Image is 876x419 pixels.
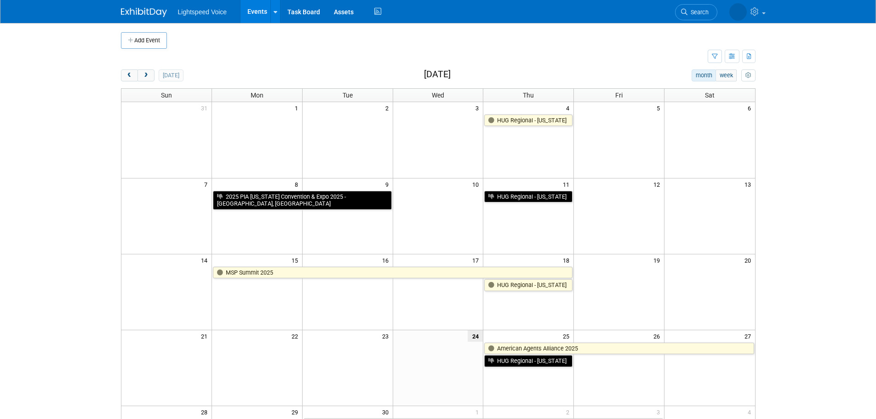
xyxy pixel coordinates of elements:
[200,102,212,114] span: 31
[381,254,393,266] span: 16
[291,406,302,418] span: 29
[744,330,755,342] span: 27
[384,102,393,114] span: 2
[747,102,755,114] span: 6
[484,355,573,367] a: HUG Regional - [US_STATE]
[424,69,451,80] h2: [DATE]
[687,9,709,16] span: Search
[744,254,755,266] span: 20
[432,92,444,99] span: Wed
[729,3,747,21] img: Alexis Snowbarger
[484,279,573,291] a: HUG Regional - [US_STATE]
[159,69,183,81] button: [DATE]
[484,191,573,203] a: HUG Regional - [US_STATE]
[653,178,664,190] span: 12
[484,343,754,355] a: American Agents Alliance 2025
[562,330,573,342] span: 25
[384,178,393,190] span: 9
[475,102,483,114] span: 3
[705,92,715,99] span: Sat
[675,4,717,20] a: Search
[565,102,573,114] span: 4
[381,406,393,418] span: 30
[653,254,664,266] span: 19
[178,8,227,16] span: Lightspeed Voice
[565,406,573,418] span: 2
[656,102,664,114] span: 5
[161,92,172,99] span: Sun
[213,267,573,279] a: MSP Summit 2025
[294,102,302,114] span: 1
[121,69,138,81] button: prev
[200,330,212,342] span: 21
[291,254,302,266] span: 15
[523,92,534,99] span: Thu
[251,92,263,99] span: Mon
[562,254,573,266] span: 18
[471,254,483,266] span: 17
[484,115,573,126] a: HUG Regional - [US_STATE]
[381,330,393,342] span: 23
[745,73,751,79] i: Personalize Calendar
[291,330,302,342] span: 22
[475,406,483,418] span: 1
[121,32,167,49] button: Add Event
[213,191,392,210] a: 2025 PIA [US_STATE] Convention & Expo 2025 - [GEOGRAPHIC_DATA], [GEOGRAPHIC_DATA]
[200,254,212,266] span: 14
[692,69,716,81] button: month
[471,178,483,190] span: 10
[656,406,664,418] span: 3
[203,178,212,190] span: 7
[744,178,755,190] span: 13
[137,69,155,81] button: next
[615,92,623,99] span: Fri
[741,69,755,81] button: myCustomButton
[200,406,212,418] span: 28
[468,330,483,342] span: 24
[294,178,302,190] span: 8
[747,406,755,418] span: 4
[562,178,573,190] span: 11
[121,8,167,17] img: ExhibitDay
[716,69,737,81] button: week
[343,92,353,99] span: Tue
[653,330,664,342] span: 26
